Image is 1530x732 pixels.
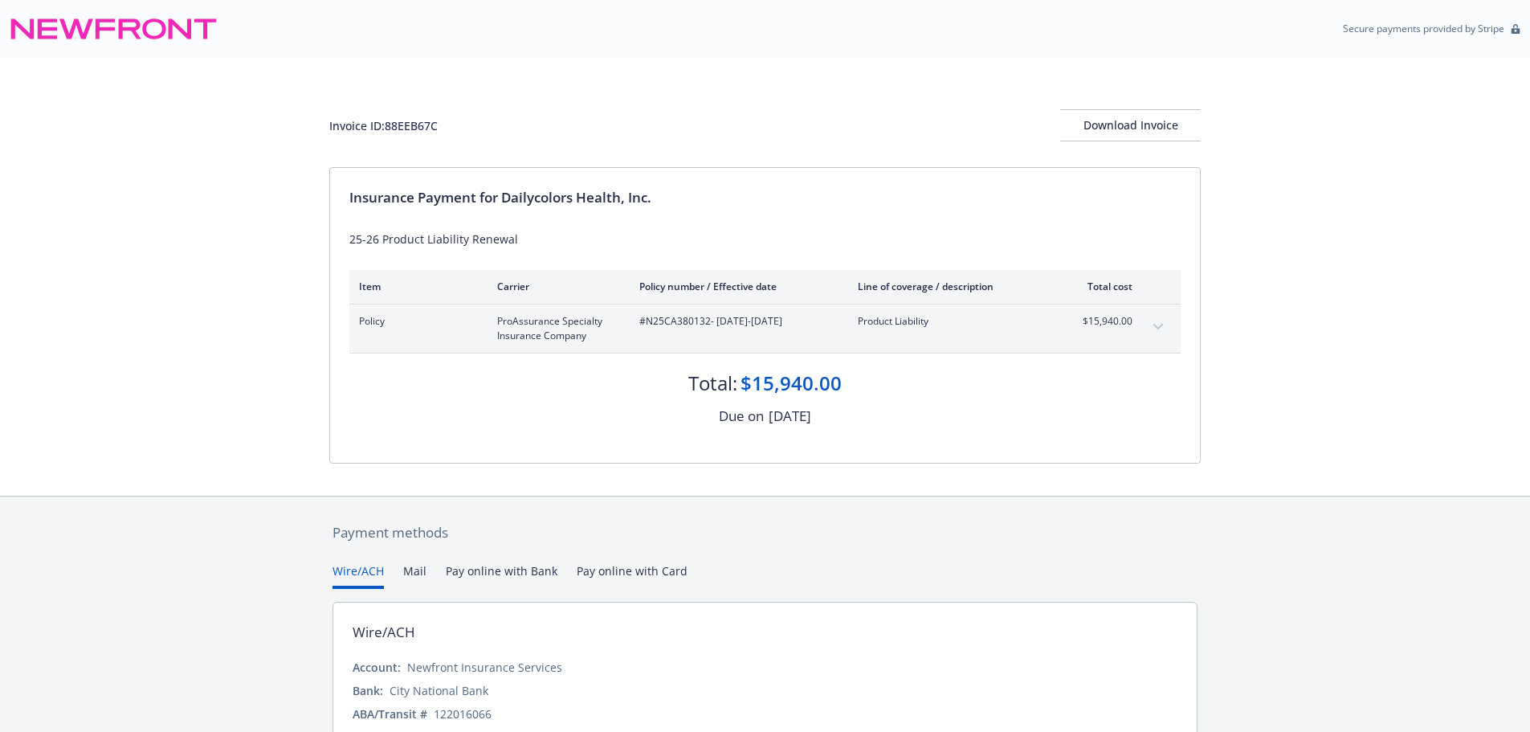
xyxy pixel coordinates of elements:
[497,314,614,343] span: ProAssurance Specialty Insurance Company
[497,280,614,293] div: Carrier
[359,314,471,329] span: Policy
[403,562,426,589] button: Mail
[1145,314,1171,340] button: expand content
[769,406,811,427] div: [DATE]
[434,705,492,722] div: 122016066
[1072,280,1132,293] div: Total cost
[353,622,415,643] div: Wire/ACH
[858,280,1047,293] div: Line of coverage / description
[1060,109,1201,141] button: Download Invoice
[446,562,557,589] button: Pay online with Bank
[719,406,764,427] div: Due on
[349,231,1181,247] div: 25-26 Product Liability Renewal
[333,562,384,589] button: Wire/ACH
[858,314,1047,329] span: Product Liability
[353,705,427,722] div: ABA/Transit #
[577,562,687,589] button: Pay online with Card
[1072,314,1132,329] span: $15,940.00
[639,314,832,329] span: #N25CA380132 - [DATE]-[DATE]
[1060,110,1201,141] div: Download Invoice
[353,659,401,676] div: Account:
[688,370,737,397] div: Total:
[390,682,488,699] div: City National Bank
[407,659,562,676] div: Newfront Insurance Services
[353,682,383,699] div: Bank:
[741,370,842,397] div: $15,940.00
[329,117,438,134] div: Invoice ID: 88EEB67C
[333,522,1197,543] div: Payment methods
[639,280,832,293] div: Policy number / Effective date
[349,187,1181,208] div: Insurance Payment for Dailycolors Health, Inc.
[359,280,471,293] div: Item
[349,305,1181,353] div: PolicyProAssurance Specialty Insurance Company#N25CA380132- [DATE]-[DATE]Product Liability$15,940...
[1343,22,1504,35] p: Secure payments provided by Stripe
